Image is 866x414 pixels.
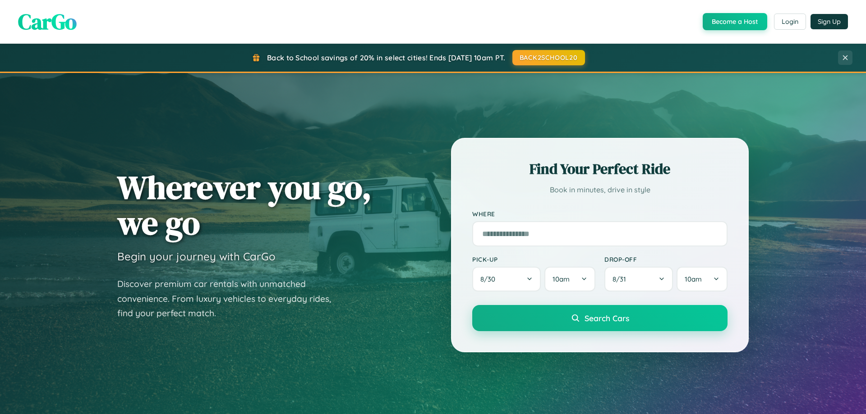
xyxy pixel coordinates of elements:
button: 10am [544,267,595,291]
span: CarGo [18,7,77,36]
h3: Begin your journey with CarGo [117,250,276,263]
button: Login [774,14,806,30]
p: Discover premium car rentals with unmatched convenience. From luxury vehicles to everyday rides, ... [117,277,343,321]
span: 10am [553,275,570,283]
h1: Wherever you go, we go [117,169,372,241]
span: 8 / 31 [613,275,631,283]
span: Back to School savings of 20% in select cities! Ends [DATE] 10am PT. [267,53,505,62]
span: Search Cars [585,313,629,323]
button: Become a Host [703,13,767,30]
button: 8/30 [472,267,541,291]
span: 8 / 30 [480,275,500,283]
button: 10am [677,267,728,291]
label: Drop-off [604,255,728,263]
label: Pick-up [472,255,595,263]
button: Sign Up [811,14,848,29]
button: 8/31 [604,267,673,291]
button: Search Cars [472,305,728,331]
button: BACK2SCHOOL20 [512,50,585,65]
span: 10am [685,275,702,283]
label: Where [472,210,728,218]
p: Book in minutes, drive in style [472,183,728,196]
h2: Find Your Perfect Ride [472,159,728,179]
